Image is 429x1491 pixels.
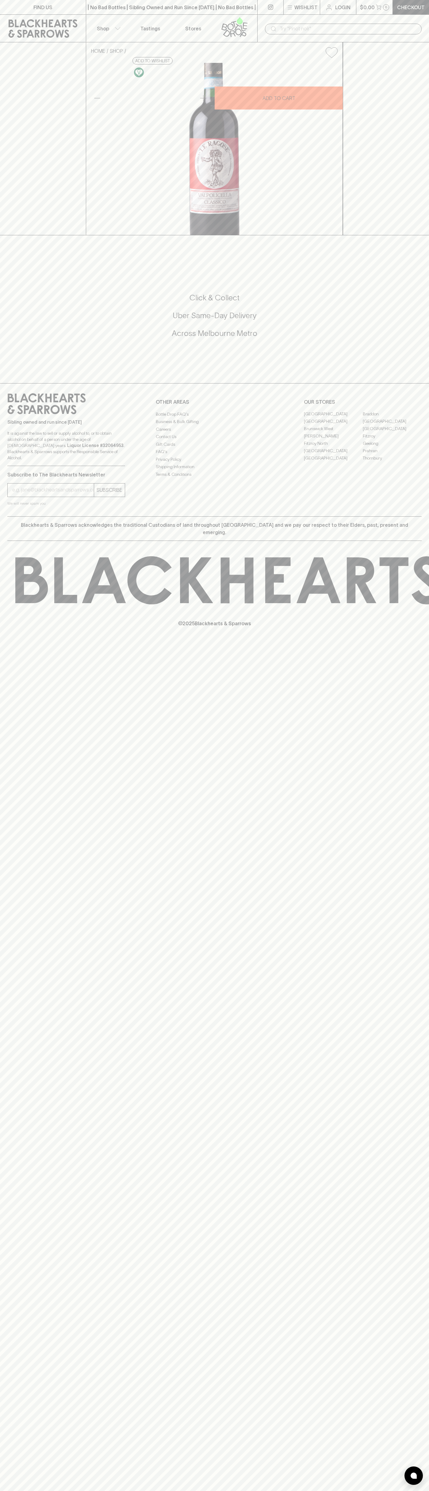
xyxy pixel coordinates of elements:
a: Contact Us [156,433,274,441]
a: Prahran [363,447,422,455]
p: Stores [185,25,201,32]
a: Gift Cards [156,441,274,448]
a: Shipping Information [156,463,274,471]
p: 0 [385,6,387,9]
p: Shop [97,25,109,32]
a: [GEOGRAPHIC_DATA] [363,425,422,433]
p: Subscribe to The Blackhearts Newsletter [7,471,125,478]
strong: Liquor License #32064953 [67,443,124,448]
p: Sibling owned and run since [DATE] [7,419,125,425]
a: Geelong [363,440,422,447]
a: Stores [172,15,215,42]
a: [PERSON_NAME] [304,433,363,440]
input: e.g. jane@blackheartsandsparrows.com.au [12,485,94,495]
button: ADD TO CART [215,87,343,110]
img: bubble-icon [411,1473,417,1479]
button: Add to wishlist [132,57,173,64]
p: It is against the law to sell or supply alcohol to, or to obtain alcohol on behalf of a person un... [7,430,125,461]
p: OTHER AREAS [156,398,274,406]
button: SUBSCRIBE [94,484,125,497]
h5: Uber Same-Day Delivery [7,310,422,321]
a: Fitzroy [363,433,422,440]
p: SUBSCRIBE [97,486,122,494]
button: Add to wishlist [323,45,340,60]
img: 40767.png [86,63,343,235]
img: Vegan [134,67,144,77]
a: Brunswick West [304,425,363,433]
p: Blackhearts & Sparrows acknowledges the traditional Custodians of land throughout [GEOGRAPHIC_DAT... [12,521,417,536]
a: Careers [156,426,274,433]
p: OUR STORES [304,398,422,406]
a: Privacy Policy [156,456,274,463]
p: We will never spam you [7,500,125,507]
a: [GEOGRAPHIC_DATA] [363,418,422,425]
p: ADD TO CART [262,94,295,102]
button: Shop [86,15,129,42]
a: Terms & Conditions [156,471,274,478]
a: SHOP [110,48,123,54]
a: Made without the use of any animal products. [132,66,145,79]
a: Business & Bulk Gifting [156,418,274,426]
a: Fitzroy North [304,440,363,447]
p: FIND US [33,4,52,11]
p: Tastings [140,25,160,32]
div: Call to action block [7,268,422,371]
p: Checkout [397,4,425,11]
h5: Click & Collect [7,293,422,303]
input: Try "Pinot noir" [280,24,417,34]
a: Thornbury [363,455,422,462]
a: FAQ's [156,448,274,456]
h5: Across Melbourne Metro [7,328,422,338]
p: $0.00 [360,4,375,11]
a: Tastings [129,15,172,42]
a: Braddon [363,410,422,418]
a: HOME [91,48,105,54]
a: [GEOGRAPHIC_DATA] [304,410,363,418]
a: Bottle Drop FAQ's [156,410,274,418]
a: [GEOGRAPHIC_DATA] [304,447,363,455]
a: [GEOGRAPHIC_DATA] [304,455,363,462]
p: Login [335,4,350,11]
p: Wishlist [294,4,318,11]
a: [GEOGRAPHIC_DATA] [304,418,363,425]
